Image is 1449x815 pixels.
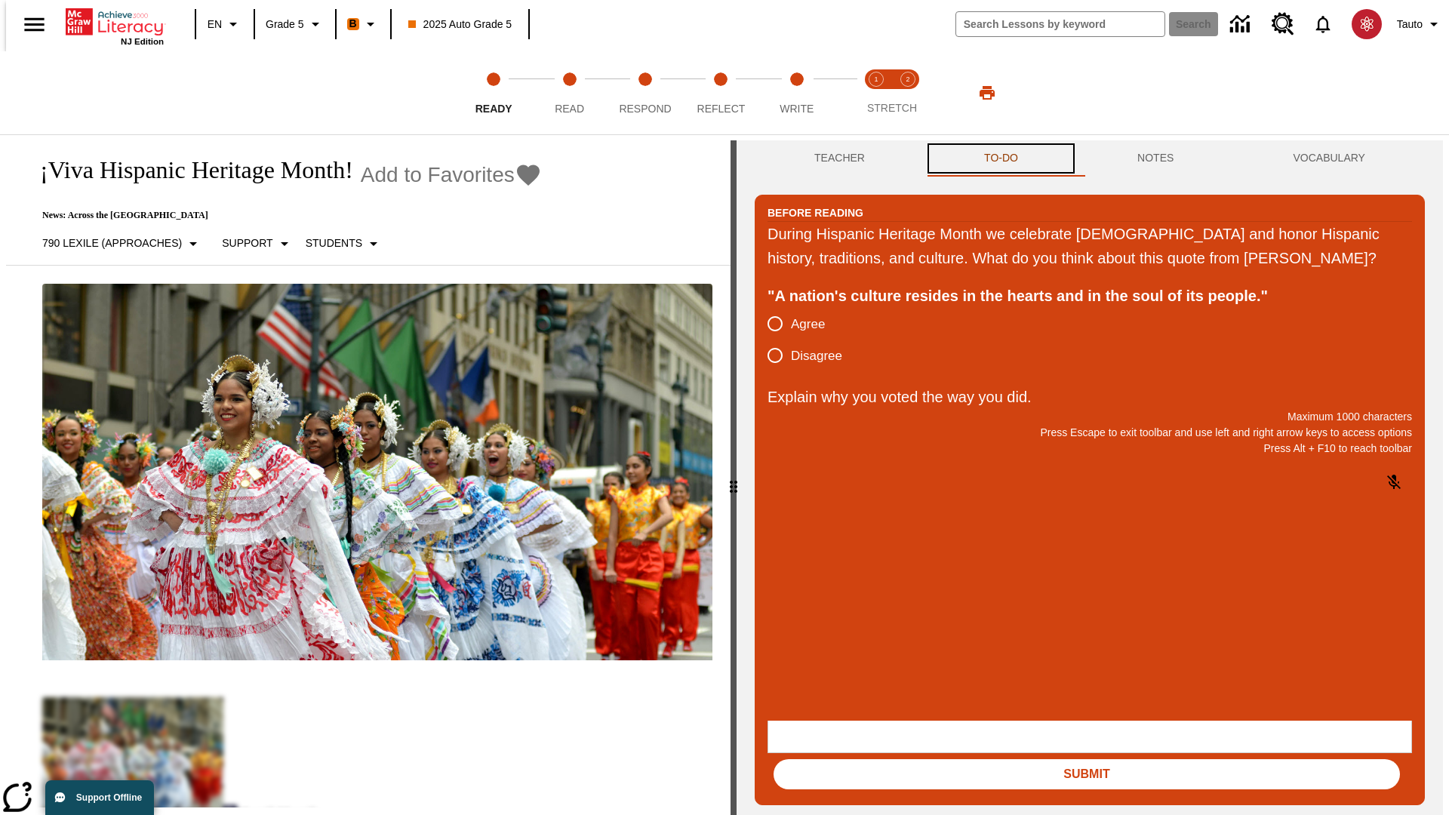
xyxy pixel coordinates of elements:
button: Read step 2 of 5 [525,51,613,134]
div: Home [66,5,164,46]
span: STRETCH [867,102,917,114]
button: Click to activate and allow voice recognition [1376,464,1412,500]
button: VOCABULARY [1233,140,1425,177]
span: Grade 5 [266,17,304,32]
span: EN [208,17,222,32]
button: Support Offline [45,780,154,815]
button: NOTES [1078,140,1233,177]
p: Press Escape to exit toolbar and use left and right arrow keys to access options [768,425,1412,441]
text: 1 [874,75,878,83]
div: "A nation's culture resides in the hearts and in the soul of its people." [768,284,1412,308]
button: TO-DO [924,140,1078,177]
span: Read [555,103,584,115]
span: Reflect [697,103,746,115]
div: Instructional Panel Tabs [755,140,1425,177]
span: Support Offline [76,792,142,803]
span: Add to Favorites [361,163,515,187]
button: Select Lexile, 790 Lexile (Approaches) [36,230,208,257]
button: Language: EN, Select a language [201,11,249,38]
button: Boost Class color is orange. Change class color [341,11,386,38]
span: Agree [791,315,825,334]
p: Maximum 1000 characters [768,409,1412,425]
button: Teacher [755,140,924,177]
button: Respond step 3 of 5 [601,51,689,134]
button: Select Student [300,230,389,257]
div: Press Enter or Spacebar and then press right and left arrow keys to move the slider [731,140,737,815]
button: Stretch Read step 1 of 2 [854,51,898,134]
input: search field [956,12,1164,36]
button: Submit [774,759,1400,789]
a: Resource Center, Will open in new tab [1263,4,1303,45]
p: Support [222,235,272,251]
button: Print [963,79,1011,106]
span: Tauto [1397,17,1423,32]
button: Stretch Respond step 2 of 2 [886,51,930,134]
a: Notifications [1303,5,1343,44]
span: Disagree [791,346,842,366]
span: Ready [475,103,512,115]
h1: ¡Viva Hispanic Heritage Month! [24,156,353,184]
button: Reflect step 4 of 5 [677,51,764,134]
button: Scaffolds, Support [216,230,299,257]
button: Grade: Grade 5, Select a grade [260,11,331,38]
img: avatar image [1352,9,1382,39]
div: During Hispanic Heritage Month we celebrate [DEMOGRAPHIC_DATA] and honor Hispanic history, tradit... [768,222,1412,270]
p: Press Alt + F10 to reach toolbar [768,441,1412,457]
text: 2 [906,75,909,83]
div: poll [768,308,854,371]
button: Profile/Settings [1391,11,1449,38]
button: Add to Favorites - ¡Viva Hispanic Heritage Month! [361,161,542,188]
div: activity [737,140,1443,815]
span: B [349,14,357,33]
span: Respond [619,103,671,115]
body: Explain why you voted the way you did. Maximum 1000 characters Press Alt + F10 to reach toolbar P... [6,12,220,26]
button: Ready step 1 of 5 [450,51,537,134]
div: reading [6,140,731,807]
span: NJ Edition [121,37,164,46]
p: News: Across the [GEOGRAPHIC_DATA] [24,210,542,221]
span: Write [780,103,814,115]
a: Data Center [1221,4,1263,45]
button: Write step 5 of 5 [753,51,841,134]
h2: Before Reading [768,205,863,221]
p: Students [306,235,362,251]
img: A photograph of Hispanic women participating in a parade celebrating Hispanic culture. The women ... [42,284,712,661]
p: 790 Lexile (Approaches) [42,235,182,251]
button: Select a new avatar [1343,5,1391,44]
p: Explain why you voted the way you did. [768,385,1412,409]
button: Open side menu [12,2,57,47]
span: 2025 Auto Grade 5 [408,17,512,32]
